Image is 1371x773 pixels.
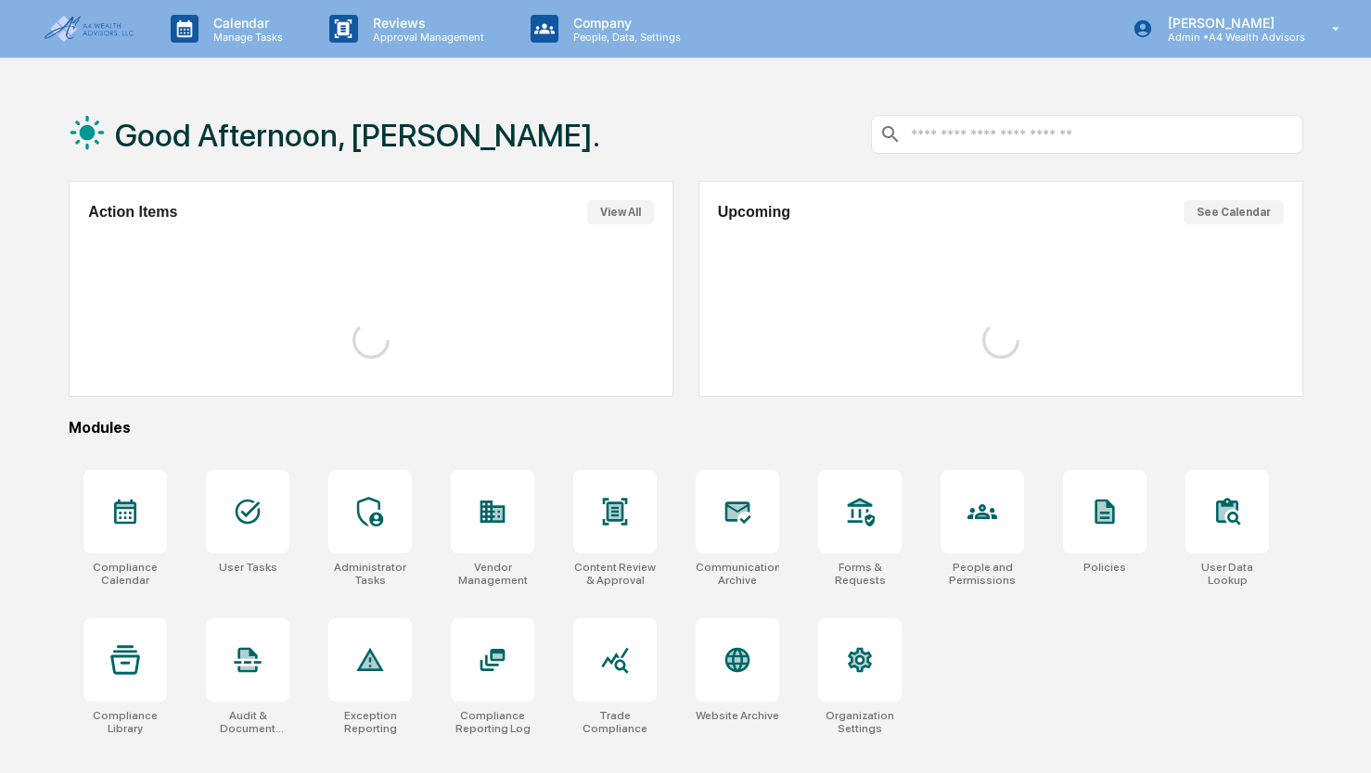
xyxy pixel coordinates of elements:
div: Website Archive [696,709,779,722]
p: People, Data, Settings [558,31,690,44]
p: Company [558,15,690,31]
div: Exception Reporting [328,709,412,735]
div: People and Permissions [941,561,1024,587]
div: Modules [69,419,1302,437]
button: View All [587,200,654,224]
div: Organization Settings [818,709,902,735]
div: Policies [1083,561,1126,574]
button: See Calendar [1184,200,1284,224]
div: User Data Lookup [1185,561,1269,587]
h2: Action Items [88,204,177,221]
div: Forms & Requests [818,561,902,587]
p: [PERSON_NAME] [1153,15,1305,31]
h2: Upcoming [718,204,790,221]
p: Approval Management [358,31,493,44]
p: Reviews [358,15,493,31]
div: Administrator Tasks [328,561,412,587]
p: Calendar [199,15,292,31]
div: Compliance Calendar [83,561,167,587]
div: Audit & Document Logs [206,709,289,735]
h1: Good Afternoon, [PERSON_NAME]. [115,117,600,154]
img: logo [45,16,134,42]
div: Trade Compliance [573,709,657,735]
p: Manage Tasks [199,31,292,44]
div: User Tasks [219,561,277,574]
p: Admin • A4 Wealth Advisors [1153,31,1305,44]
div: Communications Archive [696,561,779,587]
div: Vendor Management [451,561,534,587]
div: Content Review & Approval [573,561,657,587]
div: Compliance Library [83,709,167,735]
div: Compliance Reporting Log [451,709,534,735]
